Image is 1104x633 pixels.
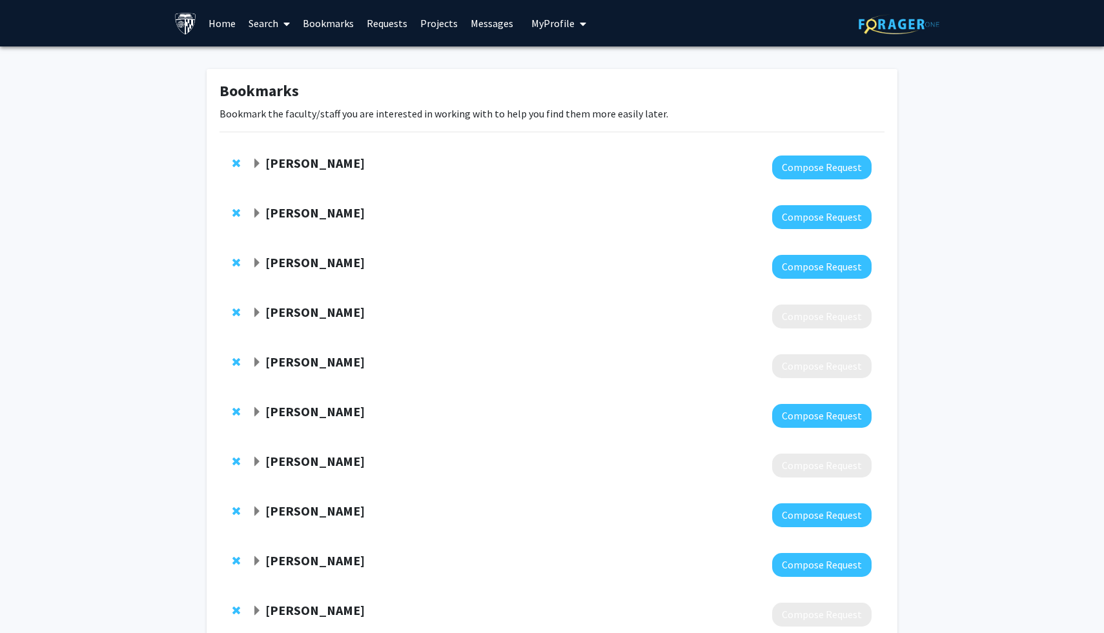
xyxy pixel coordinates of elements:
[772,255,872,279] button: Compose Request to Cynthia Munro
[252,407,262,417] span: Expand Vidya Kamath Bookmark
[232,357,240,367] span: Remove Constantine Lyketsos from bookmarks
[242,1,296,46] a: Search
[265,602,365,618] strong: [PERSON_NAME]
[252,457,262,467] span: Expand Vassilis Koliatsos Bookmark
[252,556,262,567] span: Expand Ted Dawson Bookmark
[232,506,240,516] span: Remove Kenneth Witwer from bookmarks
[265,304,365,320] strong: [PERSON_NAME]
[252,208,262,219] span: Expand Lee Martin Bookmark
[772,503,872,527] button: Compose Request to Kenneth Witwer
[232,257,240,268] span: Remove Cynthia Munro from bookmarks
[265,503,365,519] strong: [PERSON_NAME]
[265,205,365,221] strong: [PERSON_NAME]
[531,17,575,30] span: My Profile
[296,1,360,46] a: Bookmarks
[232,456,240,467] span: Remove Vassilis Koliatsos from bookmarks
[772,354,872,378] button: Compose Request to Constantine Lyketsos
[252,258,262,268] span: Expand Cynthia Munro Bookmark
[265,453,365,469] strong: [PERSON_NAME]
[772,205,872,229] button: Compose Request to Lee Martin
[772,454,872,477] button: Compose Request to Vassilis Koliatsos
[360,1,414,46] a: Requests
[859,14,939,34] img: ForagerOne Logo
[220,106,884,121] p: Bookmark the faculty/staff you are interested in working with to help you find them more easily l...
[265,254,365,270] strong: [PERSON_NAME]
[10,575,55,623] iframe: Chat
[232,208,240,218] span: Remove Lee Martin from bookmarks
[232,307,240,317] span: Remove Paul Rosenberg from bookmarks
[232,407,240,417] span: Remove Vidya Kamath from bookmarks
[414,1,464,46] a: Projects
[174,12,197,35] img: Johns Hopkins University Logo
[232,158,240,168] span: Remove Anja Soldan from bookmarks
[252,357,262,368] span: Expand Constantine Lyketsos Bookmark
[265,155,365,171] strong: [PERSON_NAME]
[772,603,872,627] button: Compose Request to Jinchong Xu
[202,1,242,46] a: Home
[232,556,240,566] span: Remove Ted Dawson from bookmarks
[232,605,240,616] span: Remove Jinchong Xu from bookmarks
[772,553,872,577] button: Compose Request to Ted Dawson
[252,159,262,169] span: Expand Anja Soldan Bookmark
[772,305,872,328] button: Compose Request to Paul Rosenberg
[772,404,872,428] button: Compose Request to Vidya Kamath
[252,308,262,318] span: Expand Paul Rosenberg Bookmark
[265,552,365,568] strong: [PERSON_NAME]
[252,606,262,616] span: Expand Jinchong Xu Bookmark
[252,507,262,517] span: Expand Kenneth Witwer Bookmark
[265,403,365,419] strong: [PERSON_NAME]
[265,354,365,370] strong: [PERSON_NAME]
[772,156,872,179] button: Compose Request to Anja Soldan
[220,82,884,101] h1: Bookmarks
[464,1,520,46] a: Messages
